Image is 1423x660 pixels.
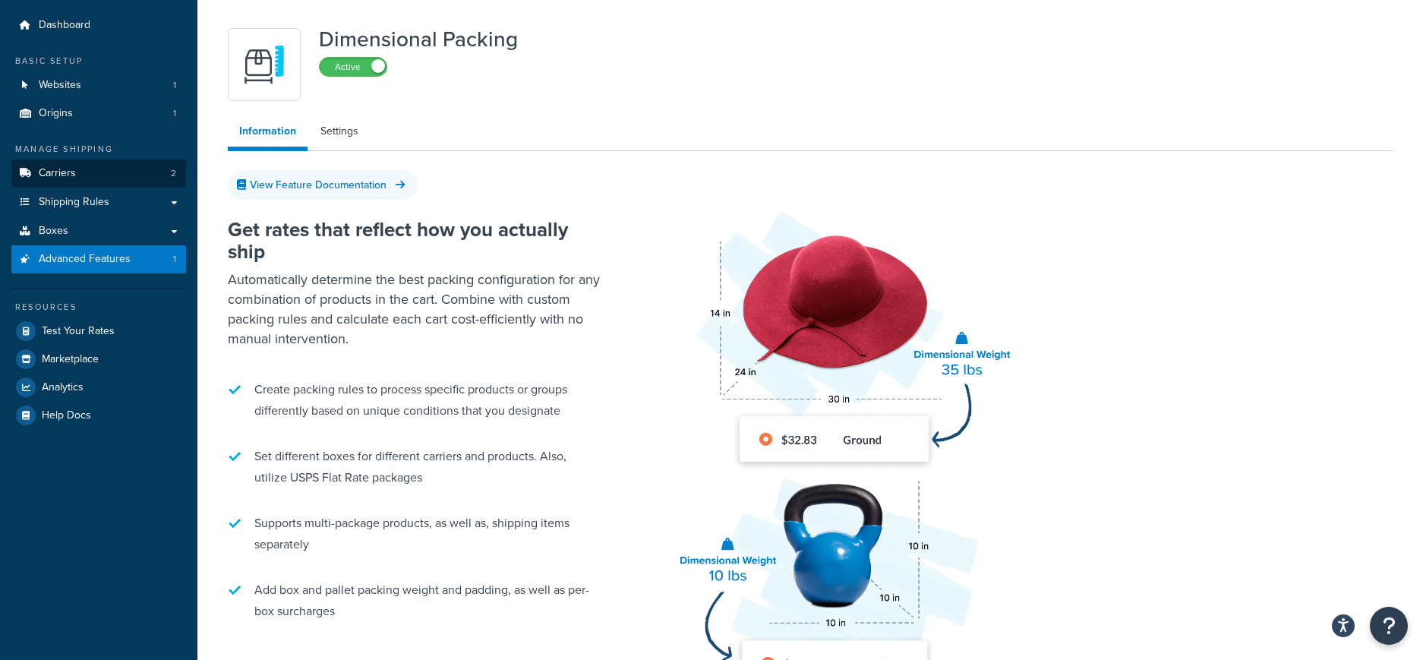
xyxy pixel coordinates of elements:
a: Help Docs [11,402,186,429]
li: Create packing rules to process specific products or groups differently based on unique condition... [228,371,607,429]
a: Dashboard [11,11,186,39]
span: Boxes [39,225,68,238]
span: 1 [173,79,176,92]
a: Shipping Rules [11,188,186,216]
li: Supports multi-package products, as well as, shipping items separately [228,505,607,563]
a: Carriers2 [11,159,186,188]
span: 2 [171,167,176,180]
a: Test Your Rates [11,317,186,345]
span: Help Docs [42,409,91,422]
li: Carriers [11,159,186,188]
span: Origins [39,107,73,120]
h1: Dimensional Packing [319,28,518,51]
span: 1 [173,253,176,266]
span: Test Your Rates [42,325,115,338]
h2: Get rates that reflect how you actually ship [228,219,607,262]
button: Open Resource Center [1370,607,1408,645]
a: Websites1 [11,71,186,99]
label: Active [320,58,387,76]
li: Websites [11,71,186,99]
li: Add box and pallet packing weight and padding, as well as per-box surcharges [228,572,607,630]
span: Websites [39,79,81,92]
span: Marketplace [42,353,99,366]
span: Dashboard [39,19,90,32]
a: Information [228,116,308,151]
span: Analytics [42,381,84,394]
a: Settings [309,116,370,147]
li: Advanced Features [11,245,186,273]
li: Origins [11,99,186,128]
span: 1 [173,107,176,120]
span: Carriers [39,167,76,180]
a: Origins1 [11,99,186,128]
a: Analytics [11,374,186,401]
li: Set different boxes for different carriers and products. Also, utilize USPS Flat Rate packages [228,438,607,496]
p: Automatically determine the best packing configuration for any combination of products in the car... [228,270,607,349]
div: Resources [11,301,186,314]
img: DTVBYsAAAAAASUVORK5CYII= [238,38,291,91]
a: Marketplace [11,346,186,373]
div: Basic Setup [11,55,186,68]
a: Advanced Features1 [11,245,186,273]
div: Manage Shipping [11,143,186,156]
a: View Feature Documentation [228,170,418,200]
span: Advanced Features [39,253,131,266]
a: Boxes [11,217,186,245]
span: Shipping Rules [39,196,109,209]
